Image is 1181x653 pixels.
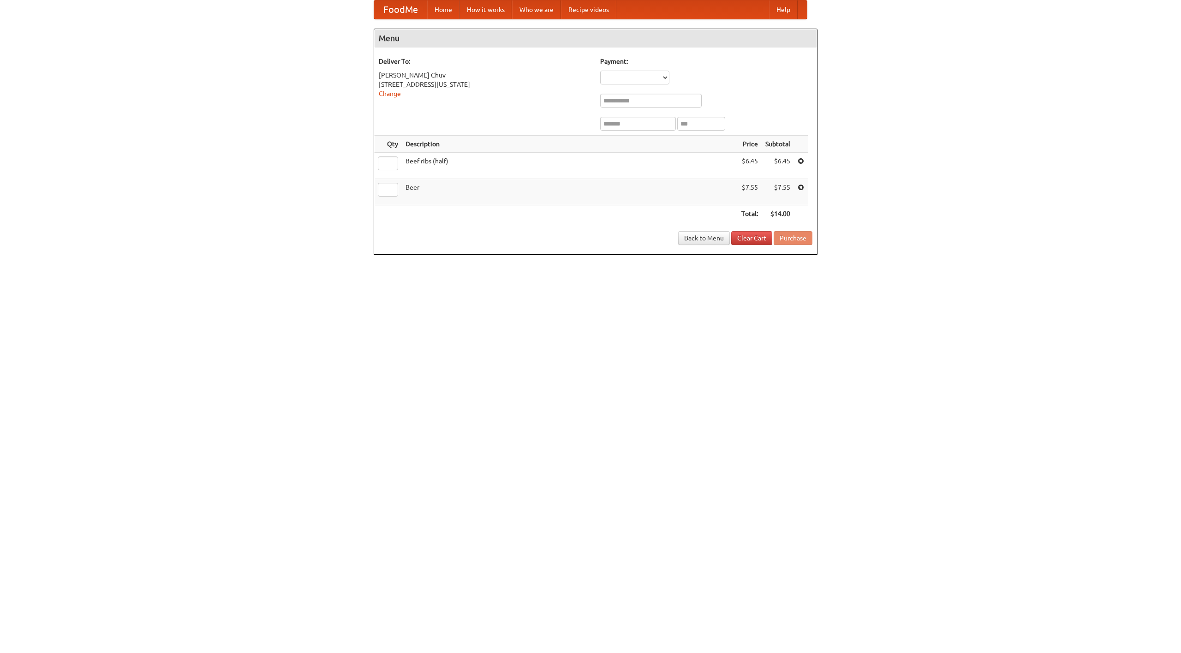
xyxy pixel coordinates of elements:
th: Description [402,136,738,153]
td: $6.45 [762,153,794,179]
a: Who we are [512,0,561,19]
button: Purchase [774,231,812,245]
td: Beef ribs (half) [402,153,738,179]
th: Price [738,136,762,153]
a: Recipe videos [561,0,616,19]
td: Beer [402,179,738,205]
a: FoodMe [374,0,427,19]
a: Change [379,90,401,97]
th: Qty [374,136,402,153]
h5: Payment: [600,57,812,66]
a: Help [769,0,798,19]
div: [STREET_ADDRESS][US_STATE] [379,80,591,89]
th: Subtotal [762,136,794,153]
a: Clear Cart [731,231,772,245]
a: Back to Menu [678,231,730,245]
td: $7.55 [762,179,794,205]
th: $14.00 [762,205,794,222]
a: How it works [459,0,512,19]
th: Total: [738,205,762,222]
div: [PERSON_NAME] Chuv [379,71,591,80]
td: $7.55 [738,179,762,205]
td: $6.45 [738,153,762,179]
a: Home [427,0,459,19]
h4: Menu [374,29,817,48]
h5: Deliver To: [379,57,591,66]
